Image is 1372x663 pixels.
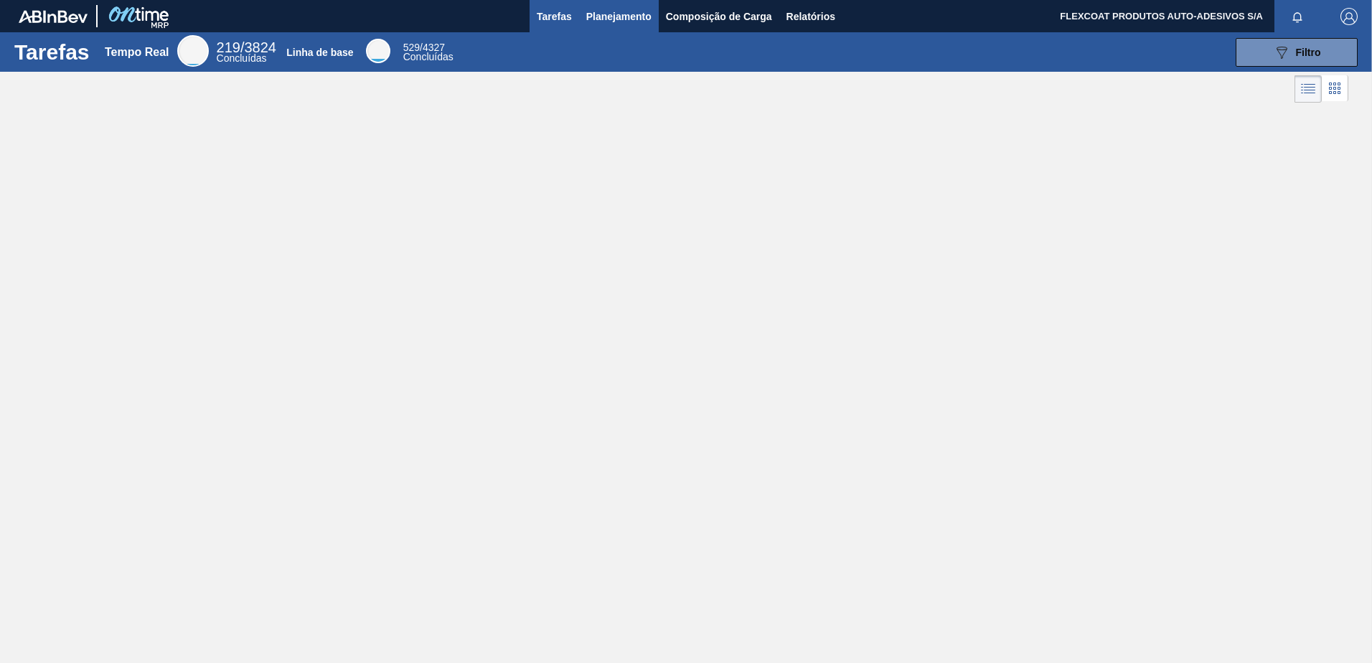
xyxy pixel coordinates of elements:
img: TNhmsLtSVTkK8tSr43FrP2fwEKptu5GPRR3wAAAABJRU5ErkJggg== [19,10,88,23]
span: Filtro [1296,47,1321,58]
span: Concluídas [217,52,267,64]
div: Visão em Lista [1295,75,1322,103]
button: Filtro [1236,38,1358,67]
span: / [217,39,276,55]
div: Tempo Real [105,46,169,59]
span: 219 [217,39,240,55]
div: Real Time [217,42,276,63]
img: Logout [1340,8,1358,25]
span: Relatórios [786,8,835,25]
div: Visão em Cards [1322,75,1348,103]
button: Notificações [1274,6,1320,27]
div: Real Time [177,35,209,67]
h1: Tarefas [14,44,90,60]
div: Base Line [403,43,454,62]
span: Planejamento [586,8,652,25]
span: Concluídas [403,51,454,62]
font: 4327 [423,42,445,53]
span: / [403,42,445,53]
font: 3824 [244,39,276,55]
span: 529 [403,42,420,53]
div: Base Line [366,39,390,63]
div: Linha de base [286,47,353,58]
span: Composição de Carga [666,8,772,25]
span: Tarefas [537,8,572,25]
